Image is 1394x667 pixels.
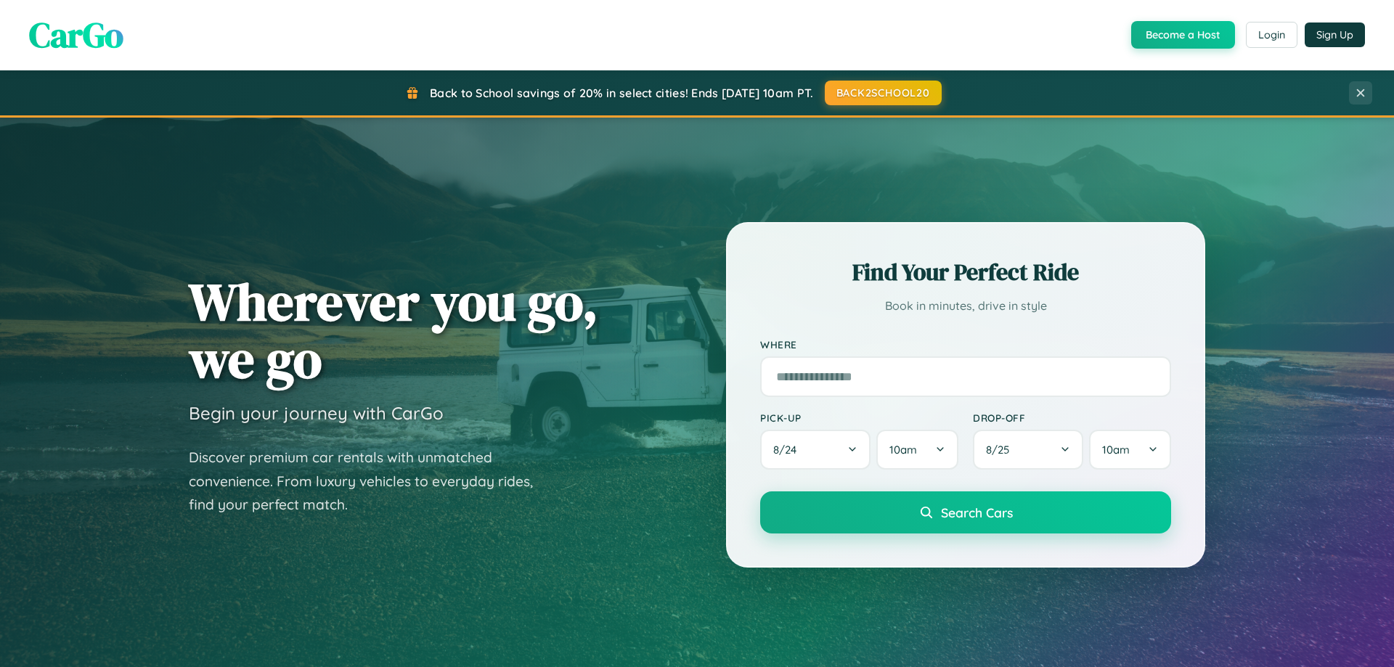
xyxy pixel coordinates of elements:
span: 10am [1102,443,1130,457]
span: 10am [889,443,917,457]
button: 8/25 [973,430,1083,470]
button: 10am [1089,430,1171,470]
span: 8 / 25 [986,443,1016,457]
h2: Find Your Perfect Ride [760,256,1171,288]
span: Back to School savings of 20% in select cities! Ends [DATE] 10am PT. [430,86,813,100]
button: Search Cars [760,491,1171,533]
h3: Begin your journey with CarGo [189,402,444,424]
button: Login [1246,22,1297,48]
label: Where [760,338,1171,351]
button: Sign Up [1305,22,1365,47]
button: Become a Host [1131,21,1235,49]
button: 10am [876,430,958,470]
p: Discover premium car rentals with unmatched convenience. From luxury vehicles to everyday rides, ... [189,446,552,517]
h1: Wherever you go, we go [189,273,598,388]
label: Drop-off [973,412,1171,424]
span: 8 / 24 [773,443,804,457]
p: Book in minutes, drive in style [760,295,1171,316]
span: Search Cars [941,504,1013,520]
span: CarGo [29,11,123,59]
label: Pick-up [760,412,958,424]
button: BACK2SCHOOL20 [825,81,942,105]
button: 8/24 [760,430,871,470]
